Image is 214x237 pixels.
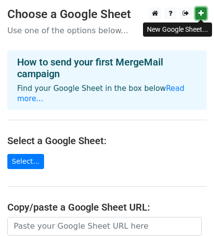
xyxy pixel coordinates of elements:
[165,190,214,237] iframe: Chat Widget
[143,22,212,37] div: New Google Sheet...
[7,7,207,22] h3: Choose a Google Sheet
[17,84,197,104] p: Find your Google Sheet in the box below
[7,135,207,147] h4: Select a Google Sheet:
[17,84,185,103] a: Read more...
[7,217,202,236] input: Paste your Google Sheet URL here
[7,154,44,169] a: Select...
[7,201,207,213] h4: Copy/paste a Google Sheet URL:
[7,25,207,36] p: Use one of the options below...
[17,56,197,80] h4: How to send your first MergeMail campaign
